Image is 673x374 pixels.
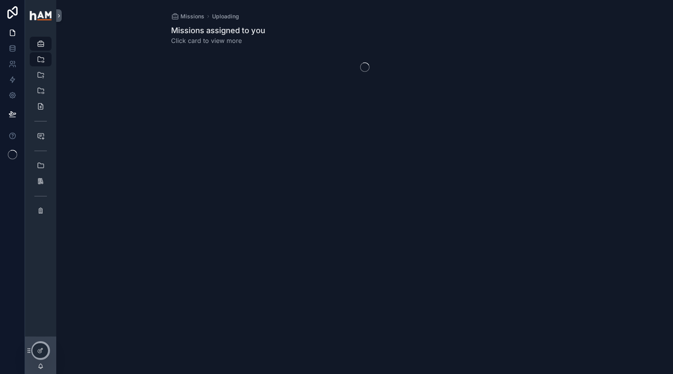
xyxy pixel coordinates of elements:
h1: Missions assigned to you [171,25,265,36]
div: scrollable content [25,31,56,228]
a: Uploading [212,12,239,20]
img: App logo [30,11,52,20]
span: Click card to view more [171,36,265,45]
span: Missions [180,12,204,20]
a: Missions [171,12,204,20]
